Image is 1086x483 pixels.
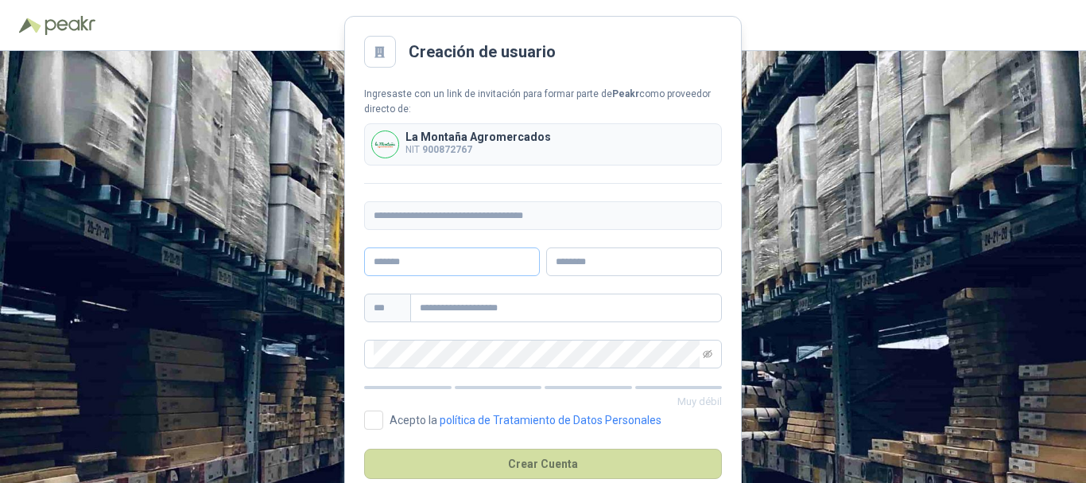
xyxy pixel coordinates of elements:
button: Crear Cuenta [364,449,722,479]
b: 900872767 [422,144,472,155]
p: Muy débil [364,394,722,410]
img: Logo [19,18,41,33]
a: política de Tratamiento de Datos Personales [440,414,661,427]
img: Company Logo [372,131,398,158]
p: La Montaña Agromercados [405,131,551,142]
span: eye-invisible [703,349,712,359]
b: Peakr [612,88,639,99]
p: NIT [405,142,551,158]
h2: Creación de usuario [409,40,556,64]
img: Peakr [45,16,95,35]
div: Ingresaste con un link de invitación para formar parte de como proveedor directo de: [364,87,722,117]
span: Acepto la [383,415,668,426]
